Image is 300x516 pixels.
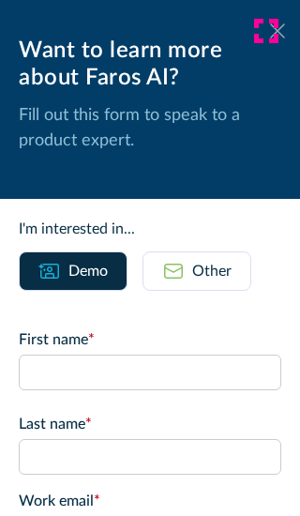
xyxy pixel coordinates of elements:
div: Demo [68,260,108,282]
div: Want to learn more about Faros AI? [19,38,281,92]
label: Work email [19,490,281,512]
div: I'm interested in... [19,218,281,240]
p: Fill out this form to speak to a product expert. [19,103,281,154]
div: Other [192,260,232,282]
label: First name [19,328,281,351]
label: Last name [19,413,281,435]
